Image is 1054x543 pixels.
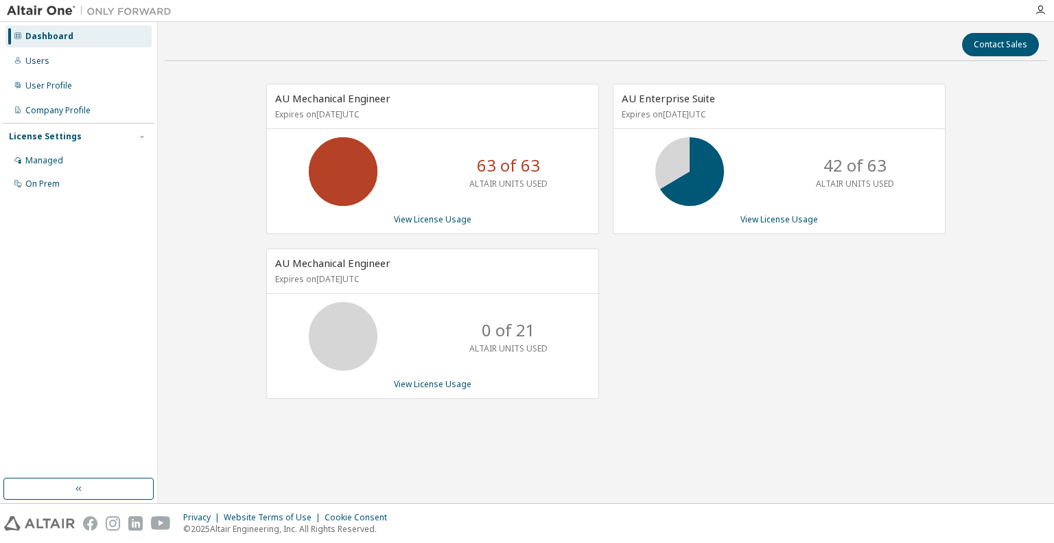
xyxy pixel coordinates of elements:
[25,178,60,189] div: On Prem
[25,105,91,116] div: Company Profile
[224,512,325,523] div: Website Terms of Use
[275,91,390,105] span: AU Mechanical Engineer
[325,512,395,523] div: Cookie Consent
[183,512,224,523] div: Privacy
[816,178,894,189] p: ALTAIR UNITS USED
[7,4,178,18] img: Altair One
[622,108,933,120] p: Expires on [DATE] UTC
[9,131,82,142] div: License Settings
[106,516,120,531] img: instagram.svg
[275,108,587,120] p: Expires on [DATE] UTC
[482,319,535,342] p: 0 of 21
[4,516,75,531] img: altair_logo.svg
[823,154,887,177] p: 42 of 63
[25,31,73,42] div: Dashboard
[151,516,171,531] img: youtube.svg
[25,155,63,166] div: Managed
[83,516,97,531] img: facebook.svg
[740,213,818,225] a: View License Usage
[394,213,471,225] a: View License Usage
[25,56,49,67] div: Users
[275,273,587,285] p: Expires on [DATE] UTC
[183,523,395,535] p: © 2025 Altair Engineering, Inc. All Rights Reserved.
[25,80,72,91] div: User Profile
[622,91,715,105] span: AU Enterprise Suite
[469,343,548,354] p: ALTAIR UNITS USED
[469,178,548,189] p: ALTAIR UNITS USED
[962,33,1039,56] button: Contact Sales
[128,516,143,531] img: linkedin.svg
[477,154,540,177] p: 63 of 63
[394,378,471,390] a: View License Usage
[275,256,390,270] span: AU Mechanical Engineer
